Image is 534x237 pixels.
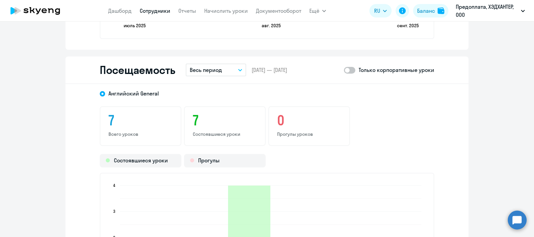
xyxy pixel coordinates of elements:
[309,7,319,15] span: Ещё
[204,7,248,14] a: Начислить уроки
[277,112,341,128] h3: 0
[397,23,419,29] text: сент. 2025
[417,7,435,15] div: Баланс
[113,209,115,214] text: 3
[108,112,173,128] h3: 7
[193,131,257,137] p: Состоявшиеся уроки
[374,7,380,15] span: RU
[369,4,392,17] button: RU
[186,64,246,76] button: Весь период
[193,112,257,128] h3: 7
[178,7,196,14] a: Отчеты
[124,23,146,29] text: июль 2025
[359,66,434,74] p: Только корпоративные уроки
[252,66,287,74] span: [DATE] — [DATE]
[100,154,181,167] div: Состоявшиеся уроки
[108,131,173,137] p: Всего уроков
[452,3,528,19] button: Предоплата, ХЭДХАНТЕР, ООО
[190,66,222,74] p: Весь период
[456,3,518,19] p: Предоплата, ХЭДХАНТЕР, ООО
[277,131,341,137] p: Прогулы уроков
[413,4,448,17] button: Балансbalance
[113,183,115,188] text: 4
[108,90,159,97] span: Английский General
[140,7,170,14] a: Сотрудники
[108,7,132,14] a: Дашборд
[262,23,281,29] text: авг. 2025
[256,7,301,14] a: Документооборот
[309,4,326,17] button: Ещё
[438,7,444,14] img: balance
[100,63,175,77] h2: Посещаемость
[184,154,266,167] div: Прогулы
